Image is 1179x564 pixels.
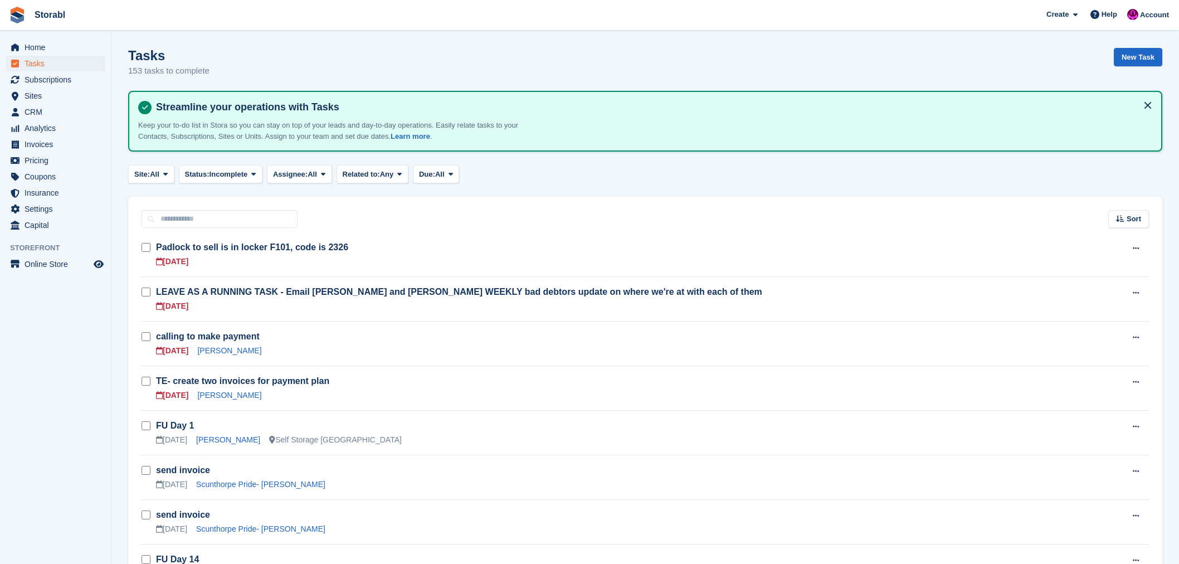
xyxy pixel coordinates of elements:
a: menu [6,185,105,201]
a: Storabl [30,6,70,24]
span: Storefront [10,242,111,254]
a: calling to make payment [156,332,260,341]
span: Tasks [25,56,91,71]
span: Account [1140,9,1169,21]
div: [DATE] [156,300,188,312]
span: Home [25,40,91,55]
span: Help [1102,9,1117,20]
a: menu [6,169,105,184]
div: [DATE] [156,434,187,446]
div: [DATE] [156,479,187,490]
span: Pricing [25,153,91,168]
span: Invoices [25,137,91,152]
span: Subscriptions [25,72,91,87]
span: Related to: [343,169,380,180]
h4: Streamline your operations with Tasks [152,101,1152,114]
span: Online Store [25,256,91,272]
a: [PERSON_NAME] [197,346,261,355]
span: Any [380,169,394,180]
button: Related to: Any [337,165,408,183]
h1: Tasks [128,48,210,63]
img: Helen Morton [1127,9,1138,20]
button: Status: Incomplete [179,165,262,183]
a: Scunthorpe Pride- [PERSON_NAME] [196,524,325,533]
a: menu [6,217,105,233]
div: [DATE] [156,523,187,535]
span: Assignee: [273,169,308,180]
div: Self Storage [GEOGRAPHIC_DATA] [269,434,402,446]
span: All [150,169,159,180]
span: All [308,169,317,180]
a: Learn more [391,132,430,140]
a: menu [6,120,105,136]
span: Status: [185,169,210,180]
span: Due: [419,169,435,180]
div: [DATE] [156,390,188,401]
a: Scunthorpe Pride- [PERSON_NAME] [196,480,325,489]
span: Settings [25,201,91,217]
a: menu [6,201,105,217]
a: [PERSON_NAME] [196,435,260,444]
a: FU Day 14 [156,555,199,564]
a: menu [6,88,105,104]
img: stora-icon-8386f47178a22dfd0bd8f6a31ec36ba5ce8667c1dd55bd0f319d3a0aa187defe.svg [9,7,26,23]
a: menu [6,104,105,120]
a: LEAVE AS A RUNNING TASK - Email [PERSON_NAME] and [PERSON_NAME] WEEKLY bad debtors update on wher... [156,287,762,296]
p: 153 tasks to complete [128,65,210,77]
span: Sort [1127,213,1141,225]
span: All [435,169,445,180]
a: menu [6,40,105,55]
a: menu [6,137,105,152]
span: Analytics [25,120,91,136]
span: Coupons [25,169,91,184]
p: Keep your to-do list in Stora so you can stay on top of your leads and day-to-day operations. Eas... [138,120,528,142]
a: menu [6,256,105,272]
span: Sites [25,88,91,104]
span: Incomplete [210,169,248,180]
div: [DATE] [156,345,188,357]
button: Due: All [413,165,459,183]
span: Create [1046,9,1069,20]
a: TE- create two invoices for payment plan [156,376,329,386]
a: menu [6,56,105,71]
span: CRM [25,104,91,120]
span: Capital [25,217,91,233]
button: Assignee: All [267,165,332,183]
a: send invoice [156,510,210,519]
a: Preview store [92,257,105,271]
span: Site: [134,169,150,180]
a: Padlock to sell is in locker F101, code is 2326 [156,242,348,252]
button: Site: All [128,165,174,183]
span: Insurance [25,185,91,201]
div: [DATE] [156,256,188,268]
a: menu [6,72,105,87]
a: menu [6,153,105,168]
a: FU Day 1 [156,421,194,430]
a: [PERSON_NAME] [197,391,261,400]
a: send invoice [156,465,210,475]
a: New Task [1114,48,1162,66]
